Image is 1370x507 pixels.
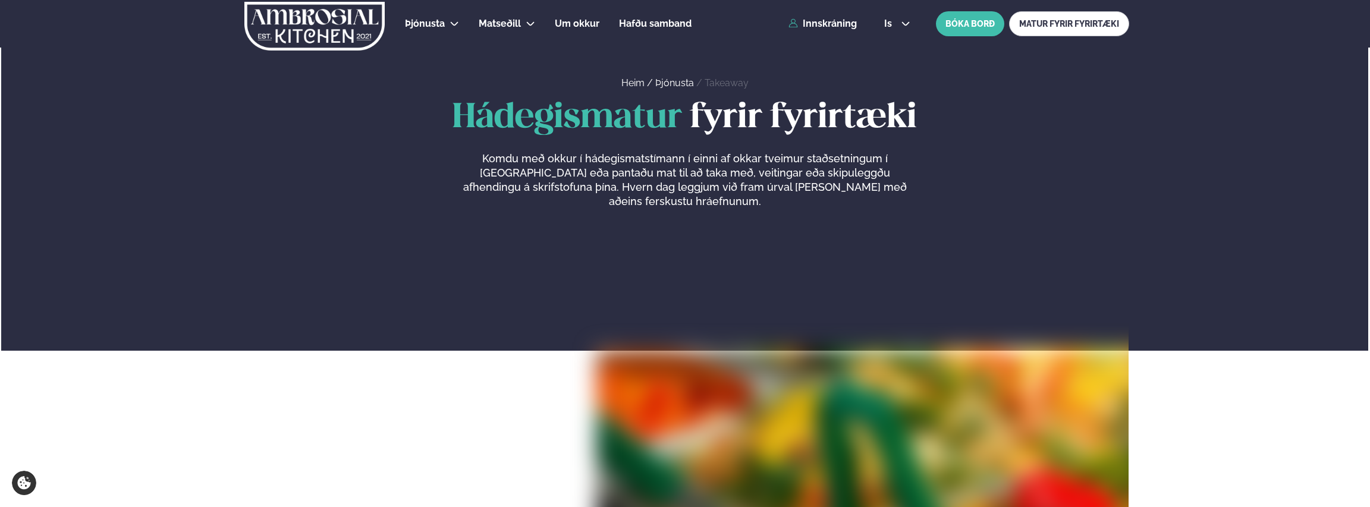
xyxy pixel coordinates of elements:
span: Matseðill [479,18,521,29]
button: is [875,19,919,29]
a: Takeaway [705,77,749,89]
a: Innskráning [788,18,857,29]
button: BÓKA BORÐ [936,11,1004,36]
a: Um okkur [555,17,599,31]
span: Um okkur [555,18,599,29]
h1: fyrir fyrirtæki [241,99,1129,137]
a: Þjónusta [405,17,445,31]
span: / [647,77,655,89]
span: Hafðu samband [619,18,692,29]
a: Matseðill [479,17,521,31]
a: MATUR FYRIR FYRIRTÆKI [1009,11,1129,36]
a: Hafðu samband [619,17,692,31]
span: is [884,19,895,29]
a: Þjónusta [655,77,694,89]
img: logo [244,2,386,51]
span: Hádegismatur [453,102,682,134]
span: / [696,77,705,89]
a: Heim [621,77,645,89]
p: Komdu með okkur í hádegismatstímann í einni af okkar tveimur staðsetningum í [GEOGRAPHIC_DATA] eð... [460,152,910,209]
a: Cookie settings [12,471,36,495]
span: Þjónusta [405,18,445,29]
